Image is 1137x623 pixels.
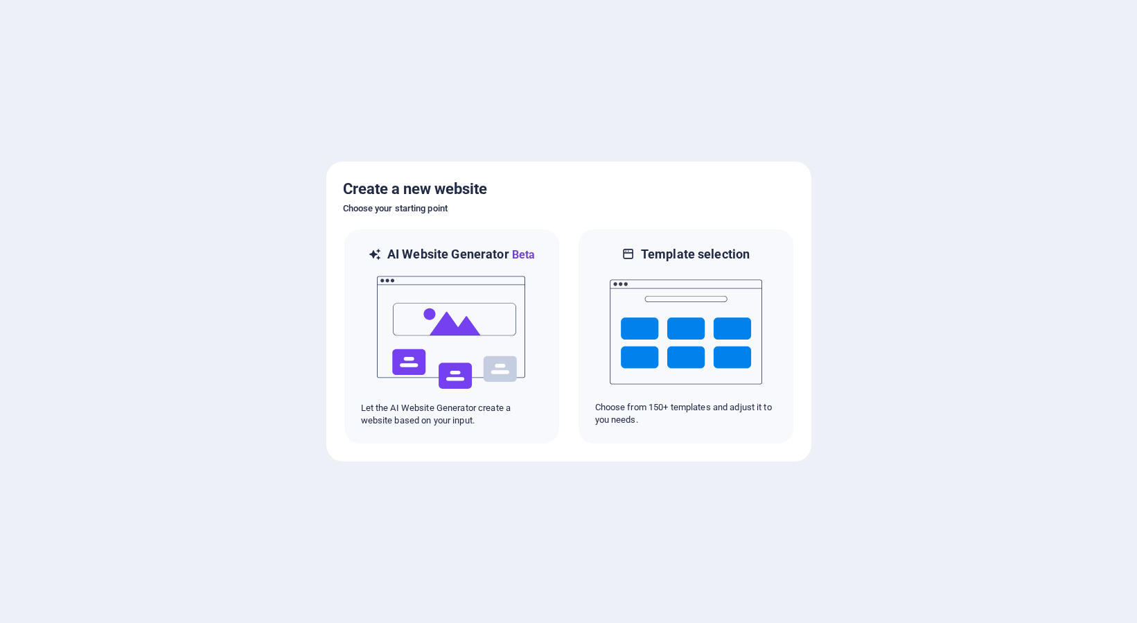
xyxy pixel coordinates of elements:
div: Template selectionChoose from 150+ templates and adjust it to you needs. [577,228,795,445]
h5: Create a new website [343,178,795,200]
img: ai [376,263,528,402]
h6: Choose your starting point [343,200,795,217]
h6: Template selection [641,246,750,263]
p: Choose from 150+ templates and adjust it to you needs. [595,401,777,426]
p: Let the AI Website Generator create a website based on your input. [361,402,543,427]
span: Beta [509,248,536,261]
h6: AI Website Generator [387,246,535,263]
div: AI Website GeneratorBetaaiLet the AI Website Generator create a website based on your input. [343,228,561,445]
